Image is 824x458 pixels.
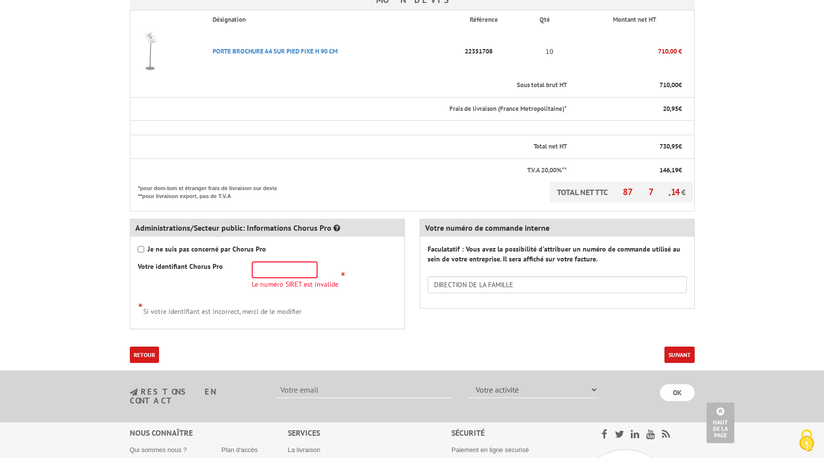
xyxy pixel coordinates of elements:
div: Administrations/Secteur public: Informations Chorus Pro [130,219,404,237]
th: Qté [532,10,568,29]
p: TOTAL NET TTC € [549,182,693,203]
a: Haut de la page [707,403,734,443]
a: PORTE BROCHURE A4 SUR PIED FIXE H 90 CM [213,47,337,55]
div: Nous connaître [130,427,288,439]
th: Frais de livraison (France Metropolitaine)* [130,97,568,121]
button: Cookies (fenêtre modale) [789,424,824,458]
img: PORTE BROCHURE A4 SUR PIED FIXE H 90 CM [130,32,170,71]
p: T.V.A 20,00%** [138,166,567,175]
div: Sécurité [451,427,576,439]
p: € [576,142,682,152]
div: Services [288,427,452,439]
h3: restons en contact [130,388,260,405]
th: Désignation [205,10,462,29]
th: Référence [462,10,531,29]
a: Paiement en ligne sécurisé [451,446,529,454]
div: Si votre identifiant est incorrect, merci de le modifier [138,300,397,316]
label: Faculatatif : Vous avez la possibilité d'attribuer un numéro de commande utilisé au sein de votre... [428,244,687,264]
p: Montant net HT [576,15,693,25]
img: Cookies (fenêtre modale) [794,428,819,453]
span: Le numéro SIRET est invalide [252,281,338,288]
input: Votre email [275,381,453,398]
p: *pour dom-tom et étranger frais de livraison sur devis **pour livraison export, pas de T.V.A [138,182,287,200]
img: newsletter.jpg [130,388,138,397]
input: OK [660,384,695,401]
span: 710,00 [659,81,678,89]
th: Total net HT [130,135,568,159]
a: Plan d'accès [221,446,258,454]
p: 22351708 [462,43,531,60]
label: Votre identifiant Chorus Pro [138,261,223,271]
strong: Je ne suis pas concerné par Chorus Pro [148,245,266,254]
th: Sous total brut HT [130,74,568,97]
a: Retour [130,347,159,363]
a: Qui sommes nous ? [130,446,187,454]
span: 20,95 [663,104,678,113]
p: € [576,166,682,175]
p: € [576,81,682,90]
input: Numéro de commande interne [428,276,687,293]
span: 146,19 [659,166,678,174]
span: 877,14 [623,186,681,198]
a: La livraison [288,446,321,454]
input: Je ne suis pas concerné par Chorus Pro [138,246,144,253]
button: Suivant [664,347,695,363]
div: Votre numéro de commande interne [420,219,694,237]
p: 710,00 € [568,43,682,60]
p: € [576,104,682,114]
td: 10 [532,29,568,74]
span: 730,95 [659,142,678,151]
